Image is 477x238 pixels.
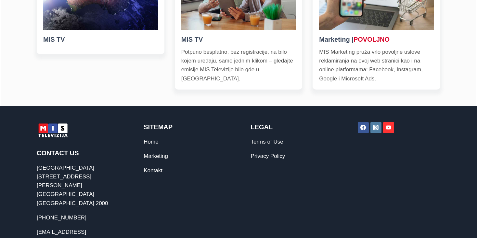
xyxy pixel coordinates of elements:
h5: Marketing | [319,35,434,44]
p: MIS Marketing pruža vrlo povoljne uslove reklamiranja na ovoj web stranici kao i na online platfo... [319,48,434,83]
a: Marketing [144,153,168,159]
p: Potpuno besplatno, bez registracije, na bilo kojem uređaju, samo jednim klikom – gledajte emisije... [181,48,296,83]
a: YouTube [383,122,394,133]
red: POVOLJNO [354,36,390,43]
h5: MIS TV [43,35,158,44]
a: Terms of Use [251,139,283,145]
p: [GEOGRAPHIC_DATA][STREET_ADDRESS][PERSON_NAME] [GEOGRAPHIC_DATA] [GEOGRAPHIC_DATA] 2000 [37,163,119,208]
a: Home [144,139,158,145]
h5: MIS TV [181,35,296,44]
h2: Sitemap [144,122,226,132]
a: Facebook [358,122,369,133]
h2: Contact Us [37,148,119,158]
a: Privacy Policy [251,153,285,159]
a: Instagram [370,122,381,133]
h2: Legal [251,122,333,132]
a: [PHONE_NUMBER] [37,215,86,221]
a: Kontakt [144,167,162,174]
